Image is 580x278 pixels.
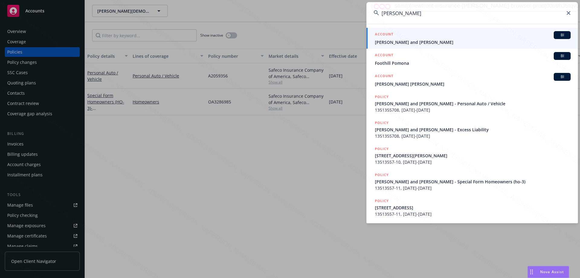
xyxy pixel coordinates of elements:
[375,152,571,159] span: [STREET_ADDRESS][PERSON_NAME]
[556,74,568,80] span: BI
[375,73,393,80] h5: ACCOUNT
[556,32,568,38] span: BI
[366,116,578,142] a: POLICY[PERSON_NAME] and [PERSON_NAME] - Excess Liability1351355708, [DATE]-[DATE]
[366,90,578,116] a: POLICY[PERSON_NAME] and [PERSON_NAME] - Personal Auto / Vehicle1351355708, [DATE]-[DATE]
[366,70,578,90] a: ACCOUNTBI[PERSON_NAME] [PERSON_NAME]
[375,52,393,59] h5: ACCOUNT
[375,204,571,211] span: [STREET_ADDRESS]
[366,195,578,221] a: POLICY[STREET_ADDRESS]13513557-11, [DATE]-[DATE]
[556,53,568,59] span: BI
[528,266,535,278] div: Drag to move
[375,81,571,87] span: [PERSON_NAME] [PERSON_NAME]
[375,60,571,66] span: Foothill Pomona
[375,178,571,185] span: [PERSON_NAME] and [PERSON_NAME] - Special Form Homeowners (ho-3)
[366,2,578,24] input: Search...
[366,28,578,49] a: ACCOUNTBI[PERSON_NAME] and [PERSON_NAME]
[375,126,571,133] span: [PERSON_NAME] and [PERSON_NAME] - Excess Liability
[375,39,571,45] span: [PERSON_NAME] and [PERSON_NAME]
[375,172,389,178] h5: POLICY
[366,168,578,195] a: POLICY[PERSON_NAME] and [PERSON_NAME] - Special Form Homeowners (ho-3)13513557-11, [DATE]-[DATE]
[375,94,389,100] h5: POLICY
[375,159,571,165] span: 13513557-10, [DATE]-[DATE]
[375,31,393,38] h5: ACCOUNT
[375,211,571,217] span: 13513557-11, [DATE]-[DATE]
[375,198,389,204] h5: POLICY
[366,49,578,70] a: ACCOUNTBIFoothill Pomona
[375,133,571,139] span: 1351355708, [DATE]-[DATE]
[375,100,571,107] span: [PERSON_NAME] and [PERSON_NAME] - Personal Auto / Vehicle
[527,266,569,278] button: Nova Assist
[375,120,389,126] h5: POLICY
[375,185,571,191] span: 13513557-11, [DATE]-[DATE]
[375,146,389,152] h5: POLICY
[366,142,578,168] a: POLICY[STREET_ADDRESS][PERSON_NAME]13513557-10, [DATE]-[DATE]
[375,107,571,113] span: 1351355708, [DATE]-[DATE]
[540,269,564,274] span: Nova Assist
